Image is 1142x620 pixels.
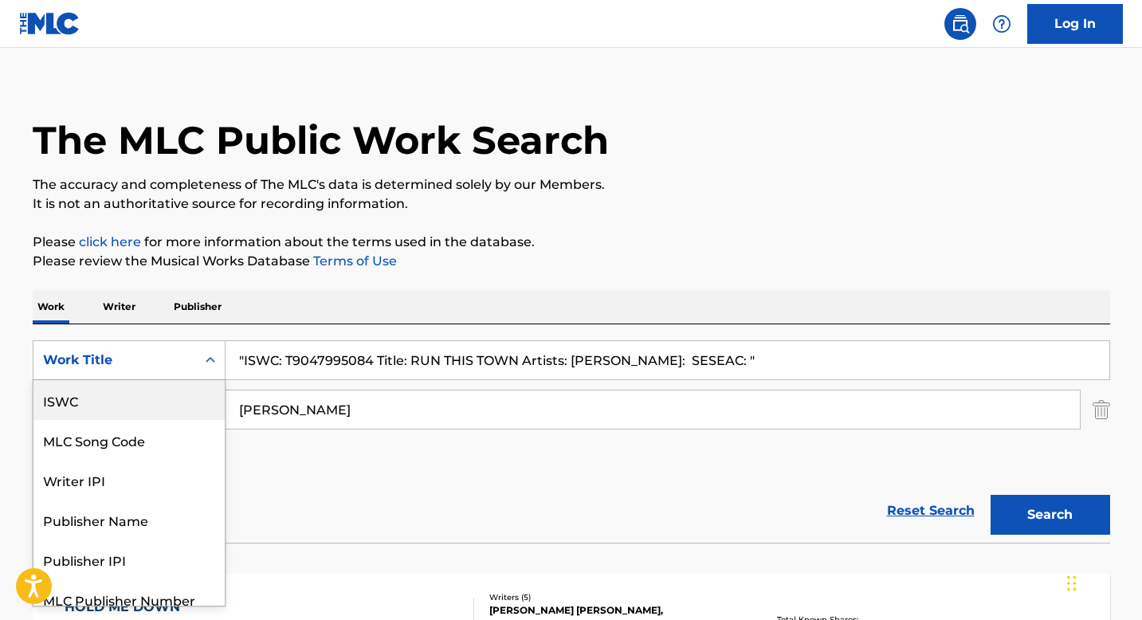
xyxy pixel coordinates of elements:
[65,598,208,617] div: HOLD ME DOWN
[992,14,1011,33] img: help
[489,591,730,603] div: Writers ( 5 )
[79,234,141,249] a: click here
[991,495,1110,535] button: Search
[310,253,397,269] a: Terms of Use
[33,500,225,540] div: Publisher Name
[33,252,1110,271] p: Please review the Musical Works Database
[33,116,609,164] h1: The MLC Public Work Search
[169,290,226,324] p: Publisher
[43,351,186,370] div: Work Title
[33,233,1110,252] p: Please for more information about the terms used in the database.
[879,493,983,528] a: Reset Search
[33,579,225,619] div: MLC Publisher Number
[1093,390,1110,430] img: Delete Criterion
[951,14,970,33] img: search
[1067,559,1077,607] div: Drag
[33,340,1110,543] form: Search Form
[19,12,80,35] img: MLC Logo
[1062,543,1142,620] iframe: Chat Widget
[33,175,1110,194] p: The accuracy and completeness of The MLC's data is determined solely by our Members.
[33,380,225,420] div: ISWC
[33,460,225,500] div: Writer IPI
[98,290,140,324] p: Writer
[1027,4,1123,44] a: Log In
[986,8,1018,40] div: Help
[33,194,1110,214] p: It is not an authoritative source for recording information.
[33,540,225,579] div: Publisher IPI
[33,290,69,324] p: Work
[33,420,225,460] div: MLC Song Code
[944,8,976,40] a: Public Search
